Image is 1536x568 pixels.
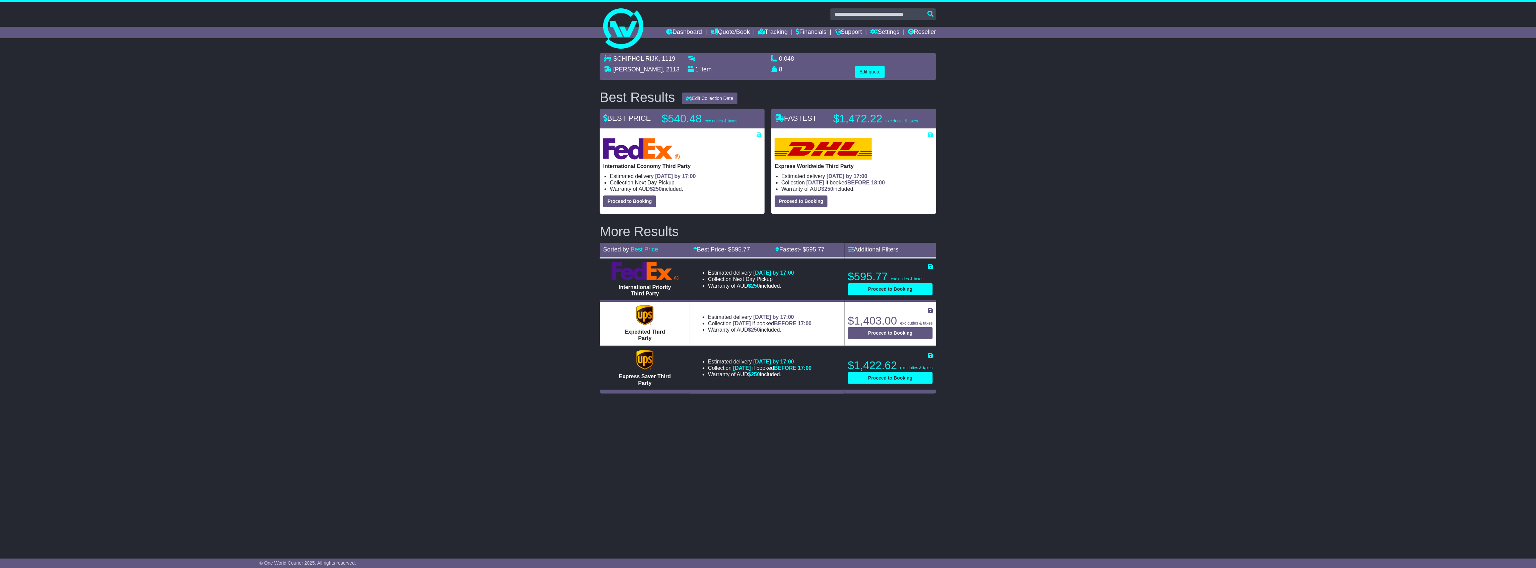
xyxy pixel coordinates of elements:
span: 1 [695,66,699,73]
a: Reseller [908,27,936,38]
span: International Priority Third Party [619,284,671,296]
li: Warranty of AUD included. [610,186,761,192]
span: 18:00 [871,180,885,185]
span: [PERSON_NAME] [613,66,663,73]
span: exc duties & taxes [900,321,933,326]
li: Warranty of AUD included. [781,186,933,192]
button: Proceed to Booking [848,283,933,295]
li: Estimated delivery [708,358,812,365]
span: 250 [751,327,760,333]
li: Collection [781,179,933,186]
li: Warranty of AUD included. [708,371,812,378]
span: [DATE] [807,180,824,185]
span: Express Saver Third Party [619,374,671,386]
span: 595.77 [731,246,750,253]
a: Support [835,27,862,38]
span: 595.77 [806,246,825,253]
a: Additional Filters [848,246,899,253]
li: Warranty of AUD included. [708,283,794,289]
span: $ [748,283,760,289]
button: Proceed to Booking [848,372,933,384]
a: Tracking [758,27,788,38]
li: Collection [708,365,812,371]
span: BEFORE [847,180,870,185]
span: 0.048 [779,55,794,62]
span: item [700,66,712,73]
p: $595.77 [848,270,933,283]
img: DHL: Express Worldwide Third Party [775,138,872,160]
span: 17:00 [798,365,812,371]
a: Quote/Book [710,27,750,38]
li: Collection [708,320,812,327]
span: $ [748,372,760,377]
img: UPS (new): Expedited Third Party [636,305,653,325]
span: exc duties & taxes [891,277,923,281]
span: Expedited Third Party [625,329,665,341]
img: UPS (new): Express Saver Third Party [636,350,653,370]
span: BEFORE [774,365,796,371]
p: $1,472.22 [833,112,918,125]
span: SCHIPHOL RIJK [613,55,658,62]
li: Estimated delivery [781,173,933,179]
button: Edit quote [855,66,885,78]
img: FedEx Express: International Priority Third Party [612,262,679,281]
span: 8 [779,66,782,73]
span: $ [748,327,760,333]
span: FASTEST [775,114,817,122]
span: exc duties & taxes [705,119,737,123]
span: if booked [807,180,885,185]
a: Financials [796,27,827,38]
p: $1,422.62 [848,359,933,372]
span: © One World Courier 2025. All rights reserved. [259,560,356,566]
span: [DATE] [733,321,751,326]
span: exc duties & taxes [900,365,933,370]
p: Express Worldwide Third Party [775,163,933,169]
a: Fastest- $595.77 [776,246,825,253]
li: Estimated delivery [708,270,794,276]
button: Proceed to Booking [603,195,656,207]
button: Edit Collection Date [682,93,738,104]
button: Proceed to Booking [848,327,933,339]
span: [DATE] by 17:00 [655,173,696,179]
li: Warranty of AUD included. [708,327,812,333]
span: - $ [724,246,750,253]
span: 250 [751,372,760,377]
li: Collection [708,276,794,282]
div: Best Results [597,90,679,105]
span: 17:00 [798,321,812,326]
span: Next Day Pickup [635,180,675,185]
img: FedEx Express: International Economy Third Party [603,138,680,160]
p: International Economy Third Party [603,163,761,169]
a: Dashboard [666,27,702,38]
span: if booked [733,365,812,371]
span: [DATE] by 17:00 [753,314,794,320]
p: $540.48 [662,112,746,125]
a: Best Price- $595.77 [693,246,750,253]
li: Collection [610,179,761,186]
a: Best Price [631,246,658,253]
li: Estimated delivery [708,314,812,320]
a: Settings [870,27,900,38]
span: 250 [751,283,760,289]
span: if booked [733,321,812,326]
span: [DATE] by 17:00 [753,270,794,276]
span: 250 [653,186,662,192]
span: exc duties & taxes [886,119,918,123]
span: , 1119 [658,55,675,62]
span: [DATE] [733,365,751,371]
span: Next Day Pickup [733,276,773,282]
li: Estimated delivery [610,173,761,179]
span: BEST PRICE [603,114,651,122]
button: Proceed to Booking [775,195,828,207]
span: [DATE] by 17:00 [753,359,794,364]
span: BEFORE [774,321,796,326]
span: 250 [824,186,833,192]
p: $1,403.00 [848,314,933,328]
span: , 2113 [663,66,680,73]
span: - $ [799,246,825,253]
span: $ [650,186,662,192]
h2: More Results [600,224,936,239]
span: $ [821,186,833,192]
span: [DATE] by 17:00 [827,173,867,179]
span: Sorted by [603,246,629,253]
